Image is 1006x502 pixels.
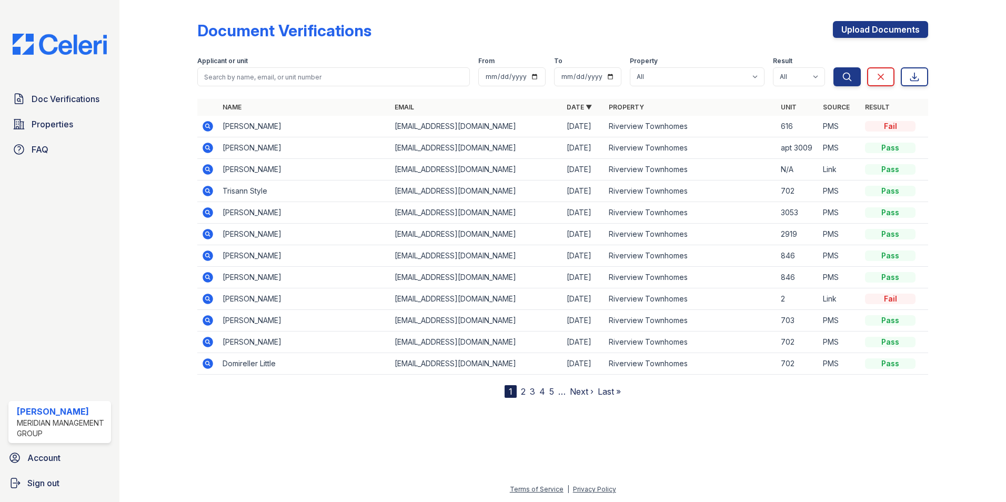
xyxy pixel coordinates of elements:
[4,34,115,55] img: CE_Logo_Blue-a8612792a0a2168367f1c8372b55b34899dd931a85d93a1a3d3e32e68fde9ad4.png
[218,245,390,267] td: [PERSON_NAME]
[562,310,605,332] td: [DATE]
[865,337,916,347] div: Pass
[395,103,414,111] a: Email
[218,332,390,353] td: [PERSON_NAME]
[27,451,61,464] span: Account
[27,477,59,489] span: Sign out
[390,332,562,353] td: [EMAIL_ADDRESS][DOMAIN_NAME]
[605,116,777,137] td: Riverview Townhomes
[197,21,371,40] div: Document Verifications
[218,224,390,245] td: [PERSON_NAME]
[17,418,107,439] div: Meridian Management Group
[777,180,819,202] td: 702
[865,186,916,196] div: Pass
[478,57,495,65] label: From
[819,224,861,245] td: PMS
[4,473,115,494] a: Sign out
[562,137,605,159] td: [DATE]
[8,139,111,160] a: FAQ
[562,332,605,353] td: [DATE]
[777,310,819,332] td: 703
[819,332,861,353] td: PMS
[390,180,562,202] td: [EMAIL_ADDRESS][DOMAIN_NAME]
[865,250,916,261] div: Pass
[605,137,777,159] td: Riverview Townhomes
[218,288,390,310] td: [PERSON_NAME]
[865,121,916,132] div: Fail
[570,386,593,397] a: Next ›
[218,353,390,375] td: Domireller Little
[567,485,569,493] div: |
[562,116,605,137] td: [DATE]
[605,288,777,310] td: Riverview Townhomes
[223,103,242,111] a: Name
[605,332,777,353] td: Riverview Townhomes
[605,245,777,267] td: Riverview Townhomes
[390,353,562,375] td: [EMAIL_ADDRESS][DOMAIN_NAME]
[833,21,928,38] a: Upload Documents
[777,332,819,353] td: 702
[218,116,390,137] td: [PERSON_NAME]
[558,385,566,398] span: …
[777,267,819,288] td: 846
[819,245,861,267] td: PMS
[777,116,819,137] td: 616
[218,310,390,332] td: [PERSON_NAME]
[4,447,115,468] a: Account
[605,202,777,224] td: Riverview Townhomes
[390,267,562,288] td: [EMAIL_ADDRESS][DOMAIN_NAME]
[777,245,819,267] td: 846
[8,88,111,109] a: Doc Verifications
[218,267,390,288] td: [PERSON_NAME]
[777,224,819,245] td: 2919
[390,137,562,159] td: [EMAIL_ADDRESS][DOMAIN_NAME]
[865,103,890,111] a: Result
[562,224,605,245] td: [DATE]
[773,57,792,65] label: Result
[819,137,861,159] td: PMS
[823,103,850,111] a: Source
[605,180,777,202] td: Riverview Townhomes
[605,310,777,332] td: Riverview Townhomes
[598,386,621,397] a: Last »
[32,143,48,156] span: FAQ
[567,103,592,111] a: Date ▼
[865,294,916,304] div: Fail
[605,159,777,180] td: Riverview Townhomes
[819,116,861,137] td: PMS
[819,288,861,310] td: Link
[390,224,562,245] td: [EMAIL_ADDRESS][DOMAIN_NAME]
[32,118,73,130] span: Properties
[865,164,916,175] div: Pass
[777,353,819,375] td: 702
[781,103,797,111] a: Unit
[819,267,861,288] td: PMS
[505,385,517,398] div: 1
[549,386,554,397] a: 5
[390,159,562,180] td: [EMAIL_ADDRESS][DOMAIN_NAME]
[573,485,616,493] a: Privacy Policy
[865,315,916,326] div: Pass
[865,229,916,239] div: Pass
[562,267,605,288] td: [DATE]
[819,353,861,375] td: PMS
[197,57,248,65] label: Applicant or unit
[819,310,861,332] td: PMS
[390,116,562,137] td: [EMAIL_ADDRESS][DOMAIN_NAME]
[17,405,107,418] div: [PERSON_NAME]
[218,180,390,202] td: Trisann Style
[197,67,470,86] input: Search by name, email, or unit number
[865,143,916,153] div: Pass
[530,386,535,397] a: 3
[510,485,564,493] a: Terms of Service
[562,159,605,180] td: [DATE]
[865,272,916,283] div: Pass
[390,288,562,310] td: [EMAIL_ADDRESS][DOMAIN_NAME]
[218,137,390,159] td: [PERSON_NAME]
[390,202,562,224] td: [EMAIL_ADDRESS][DOMAIN_NAME]
[521,386,526,397] a: 2
[609,103,644,111] a: Property
[819,180,861,202] td: PMS
[865,207,916,218] div: Pass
